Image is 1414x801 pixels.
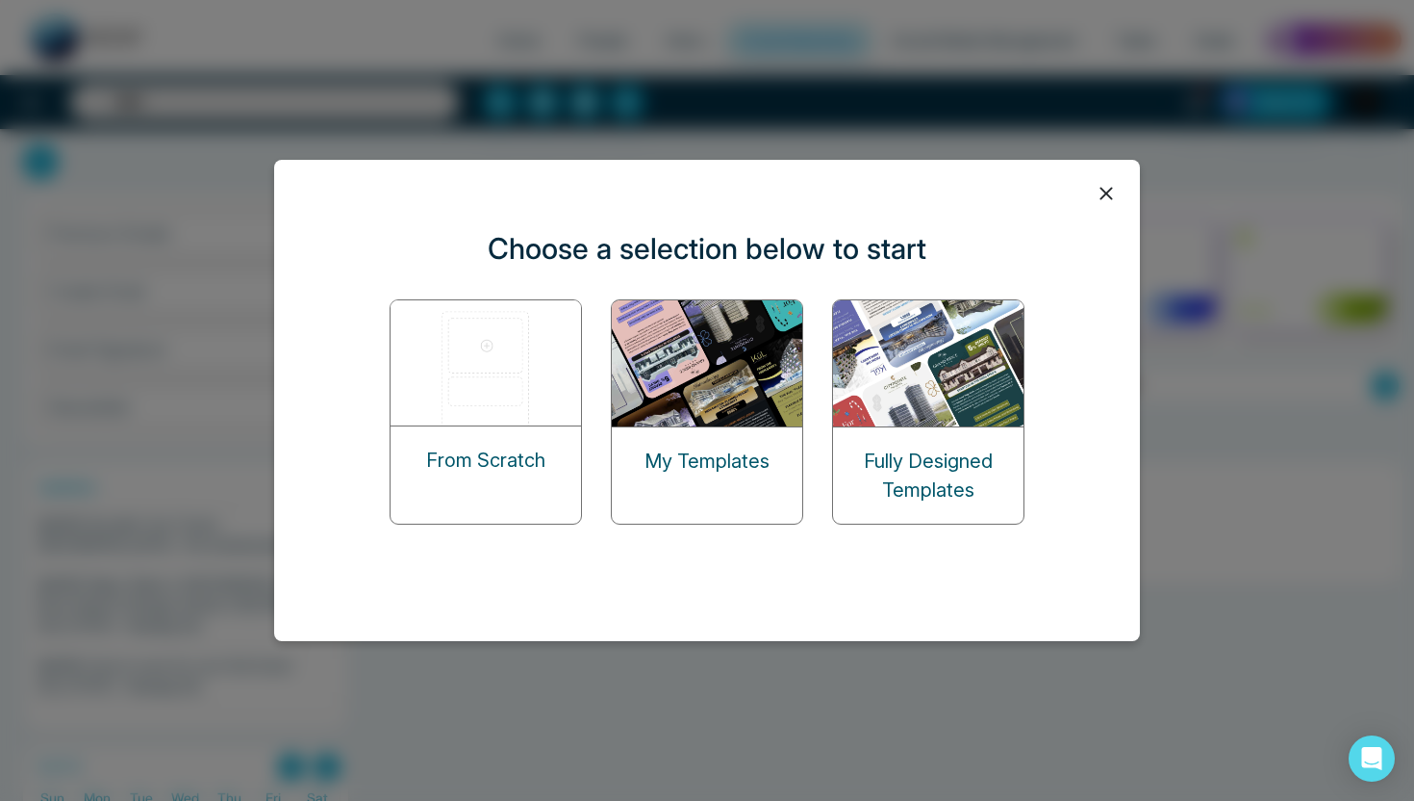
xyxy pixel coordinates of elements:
[833,447,1023,504] p: Fully Designed Templates
[391,300,583,426] img: start-from-scratch.png
[644,447,770,476] p: My Templates
[426,446,545,475] p: From Scratch
[833,300,1025,426] img: designed-templates.png
[1349,736,1395,782] div: Open Intercom Messenger
[612,300,804,426] img: my-templates.png
[488,227,926,271] p: Choose a selection below to start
